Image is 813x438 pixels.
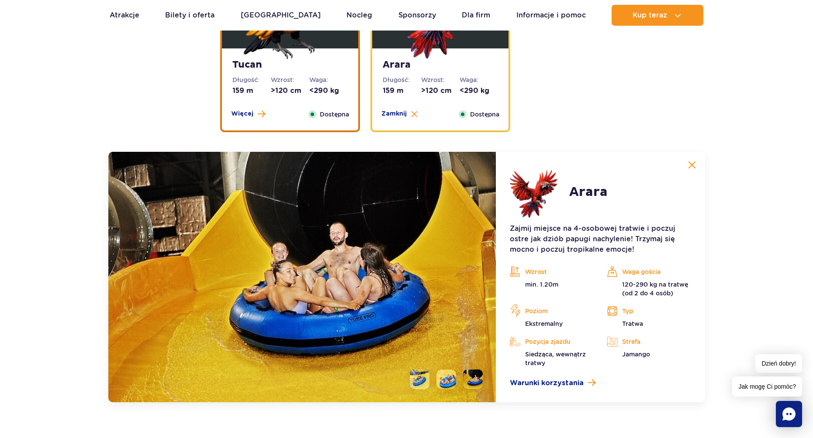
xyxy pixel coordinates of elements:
[110,5,139,26] a: Atrakcje
[309,86,348,96] dd: <290 kg
[460,75,498,84] dt: Waga:
[460,86,498,96] dd: <290 kg
[776,401,802,427] div: Chat
[607,265,691,278] p: Waga gościa
[510,223,691,255] p: Zajmij miejsce na 4-osobowej tratwie i poczuj ostre jak dziób papugi nachylenie! Trzymaj się mocn...
[607,280,691,298] p: 120-290 kg na tratwę (od 2 do 4 osób)
[732,376,802,397] span: Jak mogę Ci pomóc?
[383,75,421,84] dt: Długość:
[607,335,691,348] p: Strefa
[510,280,594,289] p: min. 1.20m
[607,319,691,328] p: Tratwa
[398,5,436,26] a: Sponsorzy
[633,11,667,19] span: Kup teraz
[231,109,265,118] button: Więcej
[232,59,348,71] strong: Tucan
[231,109,253,118] span: Więcej
[383,59,498,71] strong: Arara
[232,86,271,96] dd: 159 m
[320,109,349,119] span: Dostępna
[510,319,594,328] p: Ekstremalny
[421,75,460,84] dt: Wzrost:
[510,378,584,388] span: Warunki korzystania
[241,5,321,26] a: [GEOGRAPHIC_DATA]
[383,86,421,96] dd: 159 m
[232,75,271,84] dt: Długość:
[510,305,594,318] p: Poziom
[165,5,214,26] a: Bilety i oferta
[607,305,691,318] p: Typ
[346,5,372,26] a: Nocleg
[510,378,691,388] a: Warunki korzystania
[755,354,802,373] span: Dzień dobry!
[612,5,703,26] button: Kup teraz
[510,335,594,348] p: Pozycja zjazdu
[510,265,594,278] p: Wzrost
[381,109,407,118] span: Zamknij
[470,109,499,119] span: Dostępna
[516,5,586,26] a: Informacje i pomoc
[271,75,309,84] dt: Wzrost:
[381,109,418,118] button: Zamknij
[569,184,608,200] h2: Arara
[462,5,490,26] a: Dla firm
[421,86,460,96] dd: >120 cm
[510,350,594,367] p: Siedząca, wewnątrz tratwy
[309,75,348,84] dt: Waga:
[607,350,691,359] p: Jamango
[510,166,562,218] img: 683e9e4e481cc327238821.png
[271,86,309,96] dd: >120 cm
